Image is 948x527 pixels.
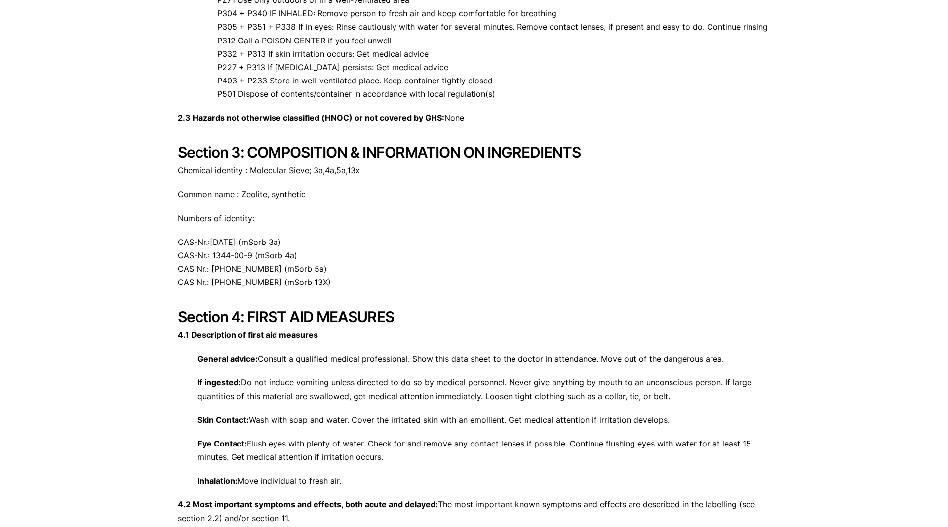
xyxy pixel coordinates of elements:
p: Wash with soap and water. Cover the irritated skin with an emollient. Get medical attention if ir... [178,413,770,427]
strong: If ingested: [197,377,241,387]
p: CAS-Nr.:[DATE] (mSorb 3a) CAS-Nr.: 1344-00-9 (mSorb 4a) CAS Nr.: [PHONE_NUMBER] (mSorb 5a) CAS Nr... [178,236,770,289]
p: None [178,111,770,124]
p: Flush eyes with plenty of water. Check for and remove any contact lenses if possible. Continue fl... [178,437,770,464]
p: Numbers of identity: [178,212,770,225]
p: Do not induce vomiting unless directed to do so by medical personnel. Never give anything by mout... [178,376,770,403]
strong: General advice: [197,354,258,364]
p: Chemical identity : Molecular Sieve; 3a,4a,5a,13x [178,164,770,177]
strong: 2.3 Hazards not otherwise classified (HNOC) or not covered by GHS: [178,113,444,122]
strong: Inhalation: [197,476,237,486]
p: Common name : Zeolite, synthetic [178,188,770,201]
p: Consult a qualified medical professional. Show this data sheet to the doctor in attendance. Move ... [178,352,770,365]
strong: 4.1 Description of first aid measures [178,330,318,340]
strong: Skin Contact: [197,415,249,425]
h2: Section 4: FIRST AID MEASURES [178,308,770,325]
strong: 4.2 Most important symptoms and effects, both acute and delayed: [178,499,438,509]
strong: Eye Contact: [197,439,247,448]
p: The most important known symptoms and effects are described in the labelling (see section 2.2) an... [178,498,770,525]
h2: Section 3: COMPOSITION & INFORMATION ON INGREDIENTS [178,143,770,161]
p: Move individual to fresh air. [178,474,770,487]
